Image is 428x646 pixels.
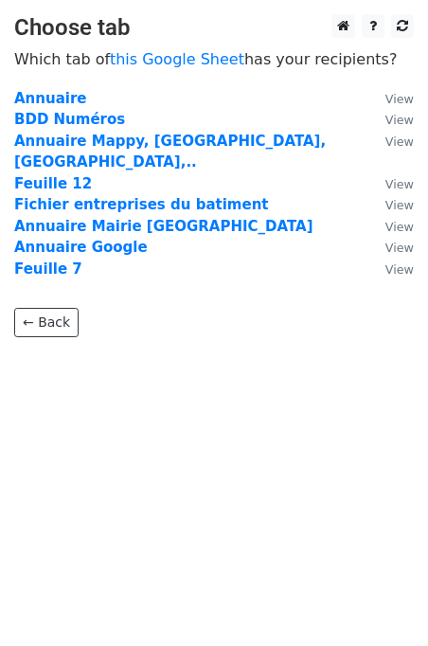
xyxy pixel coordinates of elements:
[366,133,414,150] a: View
[366,111,414,128] a: View
[14,218,313,235] a: Annuaire Mairie [GEOGRAPHIC_DATA]
[14,308,79,337] a: ← Back
[14,239,148,256] a: Annuaire Google
[14,111,125,128] a: BDD Numéros
[385,135,414,149] small: View
[366,260,414,278] a: View
[385,262,414,277] small: View
[14,175,92,192] a: Feuille 12
[366,239,414,256] a: View
[366,196,414,213] a: View
[385,241,414,255] small: View
[14,196,268,213] a: Fichier entreprises du batiment
[110,50,244,68] a: this Google Sheet
[366,175,414,192] a: View
[385,177,414,191] small: View
[14,133,326,171] a: Annuaire Mappy, [GEOGRAPHIC_DATA], [GEOGRAPHIC_DATA],..
[14,90,86,107] a: Annuaire
[385,92,414,106] small: View
[385,220,414,234] small: View
[366,218,414,235] a: View
[366,90,414,107] a: View
[385,113,414,127] small: View
[14,14,414,42] h3: Choose tab
[14,260,82,278] a: Feuille 7
[385,198,414,212] small: View
[14,49,414,69] p: Which tab of has your recipients?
